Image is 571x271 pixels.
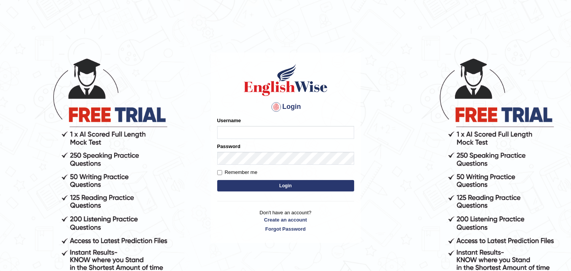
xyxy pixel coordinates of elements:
label: Username [217,117,241,124]
a: Create an account [217,216,354,223]
a: Forgot Password [217,225,354,233]
input: Remember me [217,170,222,175]
label: Remember me [217,169,258,176]
img: Logo of English Wise sign in for intelligent practice with AI [242,63,329,97]
button: Login [217,180,354,191]
h4: Login [217,101,354,113]
p: Don't have an account? [217,209,354,233]
label: Password [217,143,240,150]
